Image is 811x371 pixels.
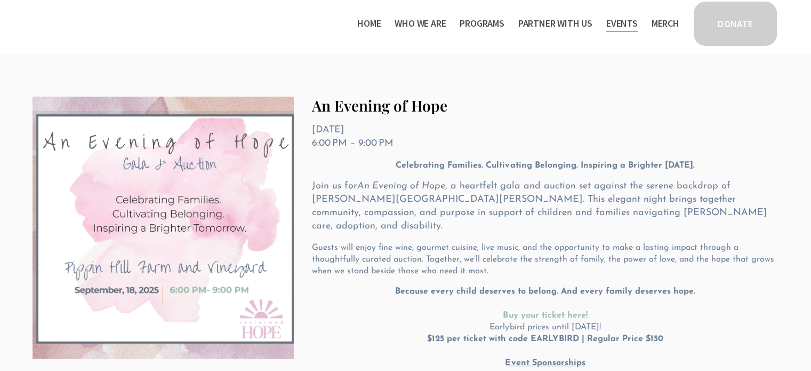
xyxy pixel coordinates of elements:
span: Partner With Us [518,16,592,31]
a: folder dropdown [460,15,504,32]
a: Events [606,15,638,32]
span: Programs [460,16,504,31]
span: Who We Are [395,16,446,31]
em: An Evening of Hope [357,181,445,191]
p: Guests will enjoy fine wine, gourmet cuisine, live music, and the opportunity to make a lasting i... [312,242,779,278]
a: Home [357,15,381,32]
p: Join us for , a heartfelt gala and auction set against the serene backdrop of [PERSON_NAME][GEOGR... [312,180,779,234]
img: An Evening of Hope [33,97,294,359]
p: Earlybird prices until [DATE]! [312,286,779,369]
strong: $125 per ticket with code EARLYBIRD | Regular Price $150 [427,335,663,343]
u: Event Sponsorships [505,359,585,367]
time: 6:00 PM [312,139,347,148]
a: Buy your ticket here! [503,311,587,320]
time: 9:00 PM [358,139,394,148]
a: folder dropdown [395,15,446,32]
a: Merch [652,15,679,32]
a: An Evening of Hope [312,96,447,115]
time: [DATE] [312,125,344,135]
strong: Because every child deserves to belong. And every family deserves hope. [395,287,695,296]
a: folder dropdown [518,15,592,32]
strong: Celebrating Families. Cultivating Belonging. Inspiring a Brighter [DATE]. [396,161,694,170]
